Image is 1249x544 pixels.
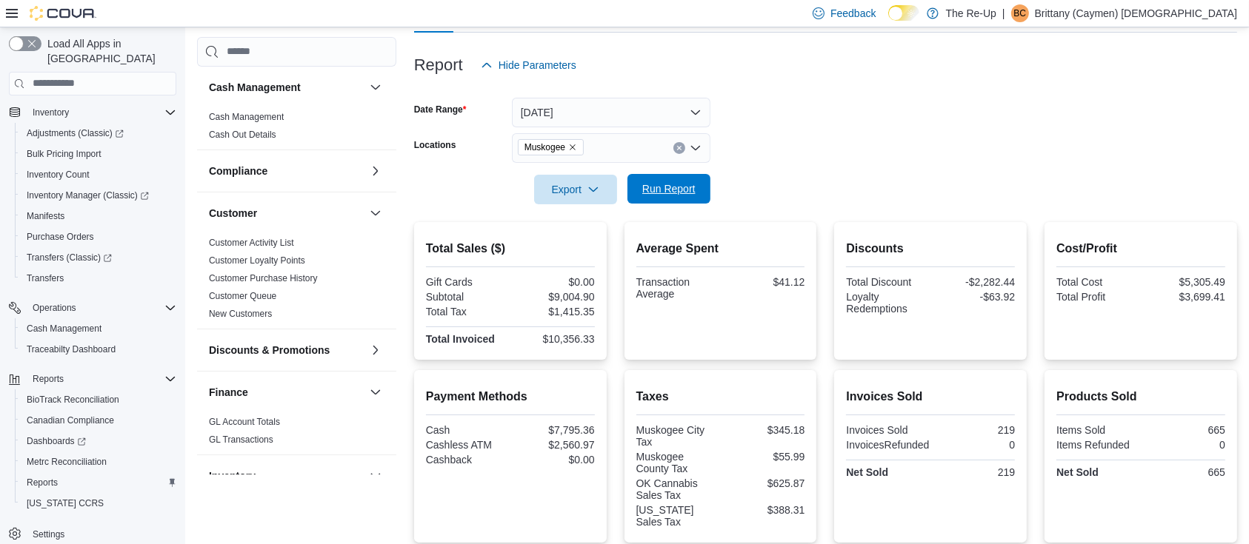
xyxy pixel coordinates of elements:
button: Bulk Pricing Import [15,144,182,164]
button: Export [534,175,617,204]
a: Transfers (Classic) [21,249,118,266]
button: Discounts & Promotions [367,341,384,359]
div: $7,795.36 [513,424,595,436]
a: Manifests [21,207,70,225]
div: 219 [933,466,1015,478]
button: Reports [3,369,182,389]
span: Cash Out Details [209,129,276,141]
button: Transfers [15,268,182,289]
div: $3,699.41 [1144,291,1225,303]
span: Metrc Reconciliation [21,453,176,471]
button: Canadian Compliance [15,410,182,431]
div: Total Profit [1056,291,1138,303]
span: Cash Management [21,320,176,338]
button: Cash Management [15,318,182,339]
p: The Re-Up [946,4,996,22]
h2: Average Spent [636,240,805,258]
a: Cash Out Details [209,130,276,140]
div: $41.12 [723,276,805,288]
h2: Products Sold [1056,388,1225,406]
a: Transfers (Classic) [15,247,182,268]
span: Transfers [21,269,176,287]
span: Canadian Compliance [27,414,114,426]
button: Cash Management [209,80,364,95]
button: Manifests [15,206,182,226]
span: Traceabilty Dashboard [21,340,176,358]
h3: Finance [209,385,248,400]
h3: Compliance [209,164,267,178]
a: Cash Management [21,320,107,338]
a: [US_STATE] CCRS [21,494,110,512]
div: $2,560.97 [513,439,595,451]
a: Cash Management [209,112,284,122]
strong: Net Sold [846,466,888,478]
button: Customer [209,206,364,221]
button: Traceabilty Dashboard [15,339,182,360]
span: Load All Apps in [GEOGRAPHIC_DATA] [41,36,176,66]
div: Loyalty Redemptions [846,291,927,315]
a: GL Transactions [209,434,273,445]
button: BioTrack Reconciliation [15,389,182,410]
div: Items Sold [1056,424,1138,436]
span: Inventory [27,104,176,121]
span: Customer Queue [209,290,276,302]
div: 665 [1144,424,1225,436]
span: Reports [33,373,64,385]
span: Feedback [830,6,876,21]
strong: Net Sold [1056,466,1099,478]
span: BC [1013,4,1026,22]
h2: Discounts [846,240,1015,258]
span: Inventory Count [27,169,90,181]
span: Canadian Compliance [21,412,176,429]
a: Dashboards [21,432,92,450]
div: $55.99 [723,451,805,463]
span: Transfers [27,272,64,284]
h3: Inventory [209,469,256,483]
span: New Customers [209,308,272,320]
span: Customer Purchase History [209,272,318,284]
span: Hide Parameters [499,58,576,73]
span: Inventory Manager (Classic) [21,187,176,204]
span: Manifests [21,207,176,225]
button: Compliance [209,164,364,178]
button: Settings [3,523,182,544]
div: Finance [197,413,396,454]
button: Operations [27,299,82,317]
button: Inventory [3,102,182,123]
span: Operations [33,302,76,314]
span: Transfers (Classic) [21,249,176,266]
div: 665 [1144,466,1225,478]
div: Invoices Sold [846,424,927,436]
span: Adjustments (Classic) [27,127,124,139]
span: Dashboards [27,435,86,447]
button: Reports [15,472,182,493]
a: Traceabilty Dashboard [21,340,121,358]
span: GL Account Totals [209,416,280,428]
span: Customer Activity List [209,237,294,249]
div: Subtotal [426,291,507,303]
div: $1,415.35 [513,306,595,318]
span: Bulk Pricing Import [27,148,101,160]
h2: Taxes [636,388,805,406]
div: Cash [426,424,507,436]
div: Total Tax [426,306,507,318]
a: Adjustments (Classic) [21,124,130,142]
button: Finance [209,385,364,400]
button: Hide Parameters [475,50,582,80]
div: $0.00 [513,454,595,466]
div: Transaction Average [636,276,718,300]
div: Muskogee County Tax [636,451,718,474]
button: Reports [27,370,70,388]
div: Brittany (Caymen) Christian [1011,4,1029,22]
span: Dashboards [21,432,176,450]
span: Purchase Orders [27,231,94,243]
button: Clear input [673,142,685,154]
span: Muskogee [524,140,565,155]
a: Customer Loyalty Points [209,255,305,266]
h2: Payment Methods [426,388,595,406]
div: [US_STATE] Sales Tax [636,504,718,528]
button: Operations [3,298,182,318]
a: Settings [27,525,70,543]
div: 0 [1144,439,1225,451]
div: Total Discount [846,276,927,288]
